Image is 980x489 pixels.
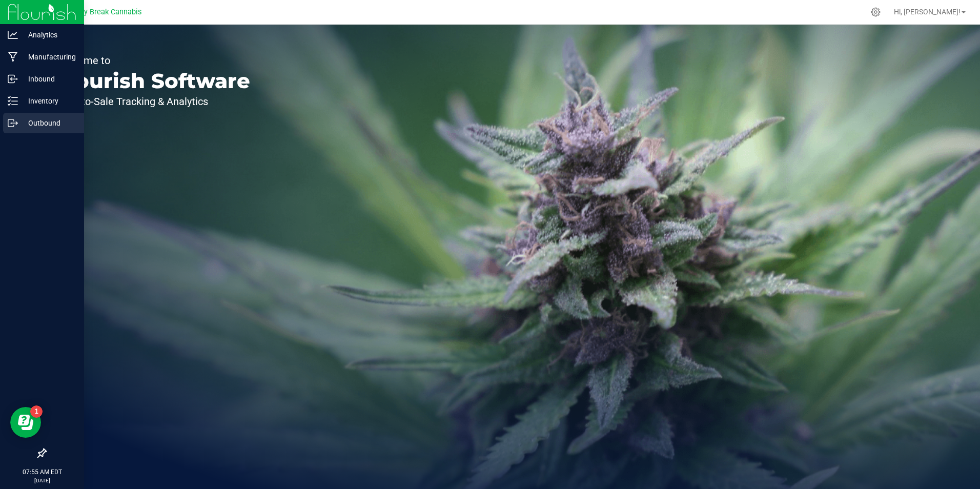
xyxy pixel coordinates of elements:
inline-svg: Analytics [8,30,18,40]
p: 07:55 AM EDT [5,467,79,477]
div: Manage settings [869,7,882,17]
p: Seed-to-Sale Tracking & Analytics [55,96,250,107]
p: Analytics [18,29,79,41]
inline-svg: Manufacturing [8,52,18,62]
p: Inventory [18,95,79,107]
inline-svg: Outbound [8,118,18,128]
p: [DATE] [5,477,79,484]
p: Manufacturing [18,51,79,63]
span: Lucky Break Cannabis [68,8,141,16]
p: Inbound [18,73,79,85]
inline-svg: Inventory [8,96,18,106]
span: Hi, [PERSON_NAME]! [894,8,961,16]
p: Flourish Software [55,71,250,91]
iframe: Resource center [10,407,41,438]
iframe: Resource center unread badge [30,405,43,418]
p: Outbound [18,117,79,129]
inline-svg: Inbound [8,74,18,84]
p: Welcome to [55,55,250,66]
